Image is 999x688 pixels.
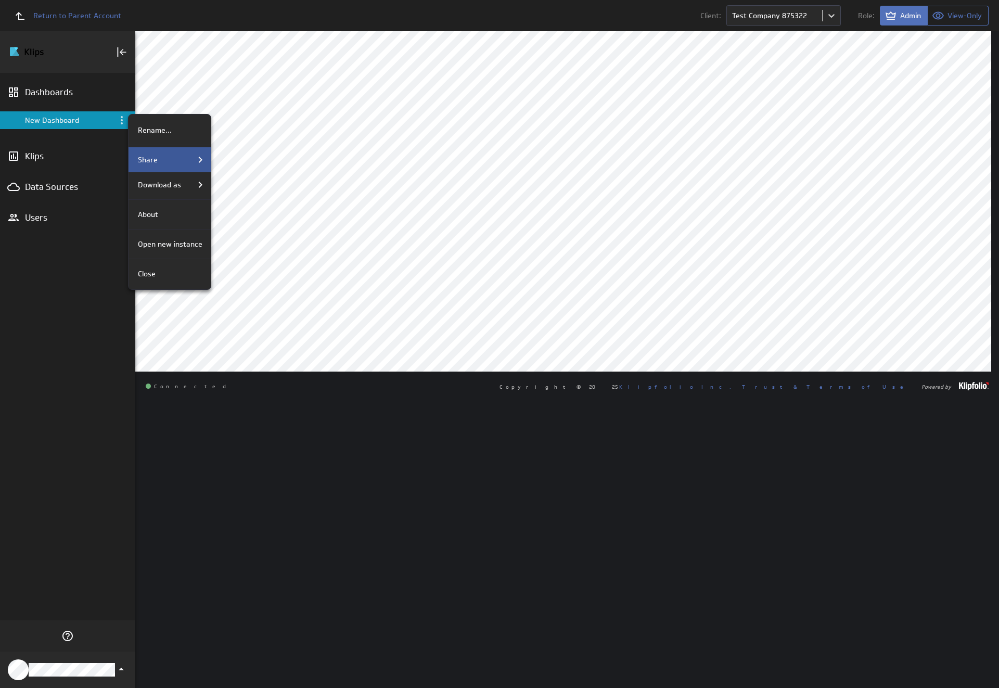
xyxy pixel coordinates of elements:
p: Rename... [138,125,172,136]
p: Open new instance [138,239,202,250]
div: Close [129,261,211,286]
p: Download as [138,180,181,190]
div: Download as [129,172,211,197]
p: Share [138,155,158,165]
div: Share [129,147,211,172]
p: About [138,209,158,220]
p: Close [138,269,156,279]
div: Open new instance [129,232,211,257]
div: About [129,202,211,227]
div: Rename... [129,118,211,143]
